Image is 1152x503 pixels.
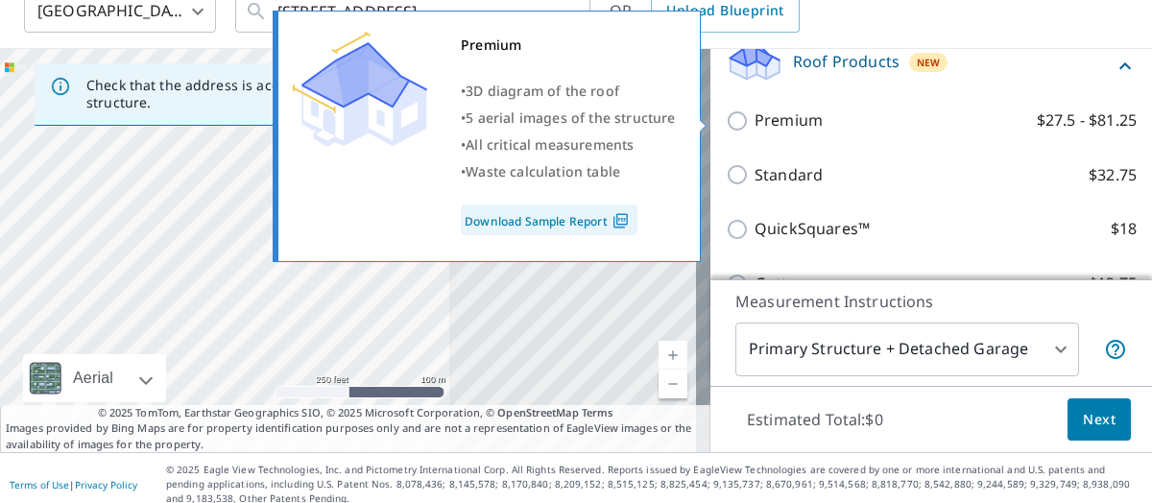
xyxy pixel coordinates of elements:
[732,398,899,441] p: Estimated Total: $0
[1083,408,1116,432] span: Next
[726,38,1137,93] div: Roof ProductsNew
[466,82,619,100] span: 3D diagram of the roof
[10,479,137,491] p: |
[735,290,1127,313] p: Measurement Instructions
[755,217,870,241] p: QuickSquares™
[1104,338,1127,361] span: Your report will include the primary structure and a detached garage if one exists.
[755,163,823,187] p: Standard
[466,162,620,180] span: Waste calculation table
[461,158,676,185] div: •
[461,78,676,105] div: •
[1037,108,1137,132] p: $27.5 - $81.25
[608,212,634,229] img: Pdf Icon
[582,405,613,419] a: Terms
[1111,217,1137,241] p: $18
[793,50,900,73] p: Roof Products
[659,370,687,398] a: Current Level 17, Zoom Out
[461,105,676,132] div: •
[86,77,612,111] p: Check that the address is accurate, then drag the marker over the correct structure.
[466,135,634,154] span: All critical measurements
[461,132,676,158] div: •
[1089,163,1137,187] p: $32.75
[659,341,687,370] a: Current Level 17, Zoom In
[1089,272,1137,296] p: $13.75
[461,32,676,59] div: Premium
[10,478,69,491] a: Terms of Use
[466,108,675,127] span: 5 aerial images of the structure
[461,204,637,235] a: Download Sample Report
[1068,398,1131,442] button: Next
[98,405,613,421] span: © 2025 TomTom, Earthstar Geographics SIO, © 2025 Microsoft Corporation, ©
[75,478,137,491] a: Privacy Policy
[735,323,1079,376] div: Primary Structure + Detached Garage
[755,108,823,132] p: Premium
[917,55,941,70] span: New
[755,272,804,296] p: Gutter
[23,354,166,402] div: Aerial
[293,32,427,147] img: Premium
[67,354,119,402] div: Aerial
[497,405,578,419] a: OpenStreetMap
